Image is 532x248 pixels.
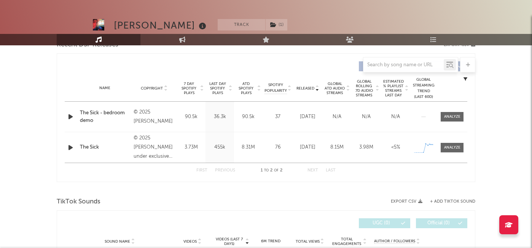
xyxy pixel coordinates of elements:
div: 76 [264,144,291,151]
div: N/A [354,113,379,121]
span: Videos (last 7 days) [214,237,245,246]
span: Author / Followers [374,239,415,244]
span: of [274,169,279,172]
div: Name [80,85,130,91]
div: © 2025 [PERSON_NAME] [134,108,175,126]
div: 90.5k [179,113,204,121]
div: 3.73M [179,144,204,151]
button: Previous [215,168,235,173]
span: Global ATD Audio Streams [324,82,345,95]
span: Total Engagements [331,237,362,246]
div: 90.5k [236,113,261,121]
span: Spotify Popularity [264,82,287,94]
span: UGC ( 0 ) [364,221,399,226]
div: Global Streaming Trend (Last 60D) [412,77,435,100]
div: 455k [207,144,232,151]
input: Search by song name or URL [363,62,444,68]
div: 6M Trend [253,238,288,244]
button: Official(0) [416,218,467,228]
div: 3.98M [354,144,379,151]
button: Last [326,168,336,173]
button: Export CSV [391,199,422,204]
span: Videos [183,239,197,244]
div: <5% [383,144,408,151]
button: UGC(0) [359,218,410,228]
button: + Add TikTok Sound [430,200,475,204]
span: Official ( 0 ) [421,221,456,226]
div: 1 2 2 [250,166,292,175]
span: Released [296,86,314,91]
span: 7 Day Spotify Plays [179,82,199,95]
span: Estimated % Playlist Streams Last Day [383,79,404,98]
div: 8.15M [324,144,350,151]
div: N/A [324,113,350,121]
span: Total Views [296,239,320,244]
div: 8.31M [236,144,261,151]
button: (1) [266,19,287,30]
div: 36.3k [207,113,232,121]
a: The Sick [80,144,130,151]
span: to [264,169,269,172]
span: Sound Name [105,239,130,244]
button: Next [307,168,318,173]
div: [PERSON_NAME] [114,19,208,32]
button: + Add TikTok Sound [422,200,475,204]
span: Last Day Spotify Plays [207,82,228,95]
span: Copyright [141,86,163,91]
span: Global Rolling 7D Audio Streams [354,79,374,98]
div: [DATE] [295,113,320,121]
span: ATD Spotify Plays [236,82,256,95]
div: 37 [264,113,291,121]
div: [DATE] [295,144,320,151]
span: TikTok Sounds [57,197,100,206]
span: ( 1 ) [265,19,288,30]
div: © 2025 [PERSON_NAME] under exclusive license to Atlantic Music Group LLC [134,134,175,161]
button: First [196,168,207,173]
button: Track [218,19,265,30]
div: N/A [383,113,408,121]
a: The Sick - bedroom demo [80,109,130,124]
